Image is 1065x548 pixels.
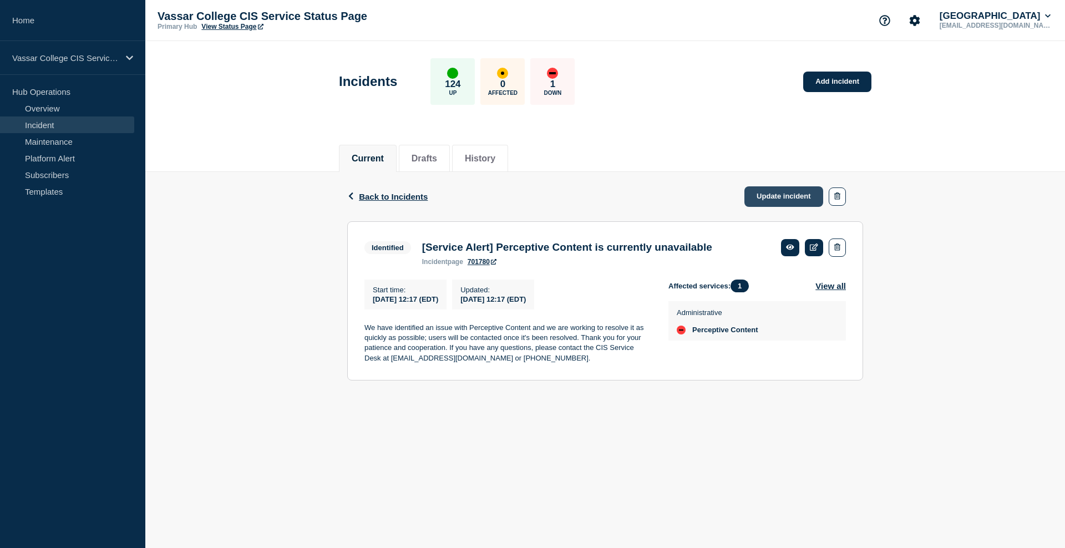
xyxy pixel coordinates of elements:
p: Administrative [677,308,758,317]
p: [EMAIL_ADDRESS][DOMAIN_NAME] [937,22,1053,29]
span: Perceptive Content [692,326,758,334]
span: incident [422,258,448,266]
p: Primary Hub [158,23,197,31]
button: Support [873,9,896,32]
span: Back to Incidents [359,192,428,201]
div: down [547,68,558,79]
p: Affected [488,90,518,96]
p: 124 [445,79,460,90]
div: down [677,326,686,334]
div: up [447,68,458,79]
button: [GEOGRAPHIC_DATA] [937,11,1053,22]
a: Add incident [803,72,871,92]
p: We have identified an issue with Perceptive Content and we are working to resolve it as quickly a... [364,323,651,364]
p: page [422,258,463,266]
p: Vassar College CIS Service Status Page [12,53,119,63]
p: Updated : [460,286,526,294]
h3: [Service Alert] Perceptive Content is currently unavailable [422,241,712,253]
button: History [465,154,495,164]
p: 1 [550,79,555,90]
p: Start time : [373,286,438,294]
a: Update incident [744,186,823,207]
a: View Status Page [201,23,263,31]
h1: Incidents [339,74,397,89]
button: Back to Incidents [347,192,428,201]
span: Affected services: [668,280,754,292]
span: Identified [364,241,411,254]
button: Drafts [412,154,437,164]
p: Down [544,90,562,96]
p: 0 [500,79,505,90]
span: 1 [731,280,749,292]
div: affected [497,68,508,79]
span: [DATE] 12:17 (EDT) [373,295,438,303]
div: [DATE] 12:17 (EDT) [460,294,526,303]
button: View all [815,280,846,292]
button: Current [352,154,384,164]
a: 701780 [468,258,496,266]
p: Vassar College CIS Service Status Page [158,10,379,23]
button: Account settings [903,9,926,32]
p: Up [449,90,457,96]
